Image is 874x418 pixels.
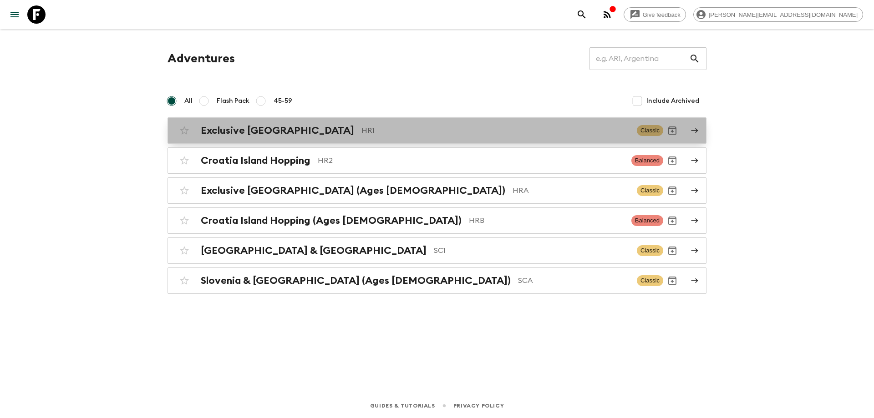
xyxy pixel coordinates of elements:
button: Archive [663,242,681,260]
span: Classic [637,185,663,196]
span: Balanced [631,155,663,166]
a: Croatia Island HoppingHR2BalancedArchive [168,147,706,174]
h2: Croatia Island Hopping (Ages [DEMOGRAPHIC_DATA]) [201,215,462,227]
a: Croatia Island Hopping (Ages [DEMOGRAPHIC_DATA])HRBBalancedArchive [168,207,706,234]
button: Archive [663,181,681,200]
span: Flash Pack [217,96,249,106]
a: Slovenia & [GEOGRAPHIC_DATA] (Ages [DEMOGRAPHIC_DATA])SCAClassicArchive [168,267,706,294]
a: Guides & Tutorials [370,401,435,411]
button: search adventures [573,5,591,24]
h2: [GEOGRAPHIC_DATA] & [GEOGRAPHIC_DATA] [201,245,427,257]
button: Archive [663,212,681,230]
p: SC1 [434,245,630,256]
p: SCA [518,275,630,286]
h2: Slovenia & [GEOGRAPHIC_DATA] (Ages [DEMOGRAPHIC_DATA]) [201,275,511,287]
h2: Exclusive [GEOGRAPHIC_DATA] (Ages [DEMOGRAPHIC_DATA]) [201,185,505,196]
a: Privacy Policy [453,401,504,411]
button: Archive [663,151,681,170]
p: HRB [469,215,624,226]
input: e.g. AR1, Argentina [589,46,689,71]
button: Archive [663,121,681,140]
button: Archive [663,272,681,290]
span: 45-59 [274,96,292,106]
span: Classic [637,275,663,286]
button: menu [5,5,24,24]
span: Balanced [631,215,663,226]
span: [PERSON_NAME][EMAIL_ADDRESS][DOMAIN_NAME] [704,11,863,18]
p: HRA [513,185,630,196]
span: Give feedback [638,11,686,18]
p: HR1 [361,125,630,136]
a: [GEOGRAPHIC_DATA] & [GEOGRAPHIC_DATA]SC1ClassicArchive [168,237,706,264]
a: Give feedback [624,7,686,22]
span: Include Archived [646,96,699,106]
a: Exclusive [GEOGRAPHIC_DATA]HR1ClassicArchive [168,117,706,144]
span: Classic [637,125,663,136]
h1: Adventures [168,50,235,68]
div: [PERSON_NAME][EMAIL_ADDRESS][DOMAIN_NAME] [693,7,863,22]
h2: Croatia Island Hopping [201,155,310,166]
p: HR2 [318,155,624,166]
h2: Exclusive [GEOGRAPHIC_DATA] [201,125,354,136]
span: All [184,96,193,106]
a: Exclusive [GEOGRAPHIC_DATA] (Ages [DEMOGRAPHIC_DATA])HRAClassicArchive [168,177,706,204]
span: Classic [637,245,663,256]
